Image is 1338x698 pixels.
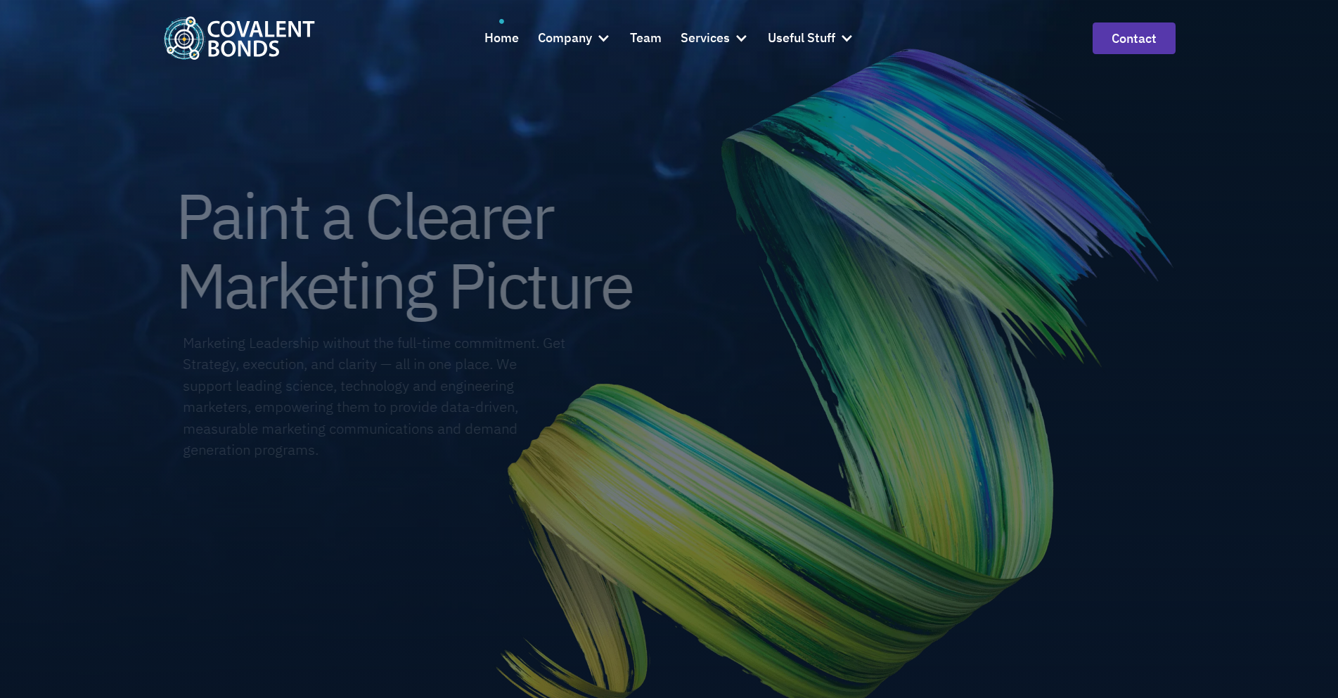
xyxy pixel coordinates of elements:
div: Services [681,19,749,57]
a: Team [630,19,662,57]
a: contact [1093,22,1176,54]
img: Covalent Bonds White / Teal Logo [163,16,315,59]
div: Services [681,28,730,49]
div: Useful Stuff [768,28,835,49]
a: Home [484,19,519,57]
div: Home [484,28,519,49]
div: Company [538,19,611,57]
div: Team [630,28,662,49]
h1: Paint a Clearer Marketing Picture [175,181,632,320]
div: Marketing Leadership without the full-time commitment. Get Strategy, execution, and clarity — all... [183,332,567,460]
a: home [163,16,315,59]
div: Useful Stuff [768,19,854,57]
div: Company [538,28,592,49]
